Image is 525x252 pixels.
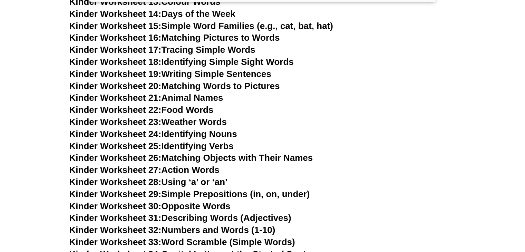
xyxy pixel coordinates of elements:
[69,93,223,103] a: Kinder Worksheet 21:Animal Names
[69,69,271,79] a: Kinder Worksheet 19:Writing Simple Sentences
[69,81,162,91] span: Kinder Worksheet 20:
[69,93,162,103] span: Kinder Worksheet 21:
[69,237,162,247] span: Kinder Worksheet 33:
[69,32,280,43] a: Kinder Worksheet 16:Matching Pictures to Words
[69,81,280,91] a: Kinder Worksheet 20:Matching Words to Pictures
[69,129,237,139] a: Kinder Worksheet 24:Identifying Nouns
[69,69,162,79] span: Kinder Worksheet 19:
[410,174,525,252] iframe: Chat Widget
[69,57,294,67] a: Kinder Worksheet 18:Identifying Simple Sight Words
[69,117,162,127] span: Kinder Worksheet 23:
[69,213,162,223] span: Kinder Worksheet 31:
[69,9,235,19] a: Kinder Worksheet 14:Days of the Week
[69,237,295,247] a: Kinder Worksheet 33:Word Scramble (Simple Words)
[69,153,313,163] a: Kinder Worksheet 26:Matching Objects with Their Names
[69,141,234,151] a: Kinder Worksheet 25:Identifying Verbs
[69,117,227,127] a: Kinder Worksheet 23:Weather Words
[69,45,162,55] span: Kinder Worksheet 17:
[69,165,220,175] a: Kinder Worksheet 27:Action Words
[69,9,162,19] span: Kinder Worksheet 14:
[69,21,333,31] a: Kinder Worksheet 15:Simple Word Families (e.g., cat, bat, hat)
[69,201,162,211] span: Kinder Worksheet 30:
[69,225,275,235] a: Kinder Worksheet 32:Numbers and Words (1-10)
[69,141,162,151] span: Kinder Worksheet 25:
[69,165,162,175] span: Kinder Worksheet 27:
[69,105,214,115] a: Kinder Worksheet 22:Food Words
[69,105,162,115] span: Kinder Worksheet 22:
[69,57,162,67] span: Kinder Worksheet 18:
[69,32,162,43] span: Kinder Worksheet 16:
[69,177,228,187] a: Kinder Worksheet 28:Using ‘a’ or ‘an’
[69,21,162,31] span: Kinder Worksheet 15:
[69,129,162,139] span: Kinder Worksheet 24:
[69,177,162,187] span: Kinder Worksheet 28:
[69,213,291,223] a: Kinder Worksheet 31:Describing Words (Adjectives)
[69,225,162,235] span: Kinder Worksheet 32:
[69,153,162,163] span: Kinder Worksheet 26:
[69,201,231,211] a: Kinder Worksheet 30:Opposite Words
[69,189,310,199] a: Kinder Worksheet 29:Simple Prepositions (in, on, under)
[69,189,162,199] span: Kinder Worksheet 29:
[69,45,255,55] a: Kinder Worksheet 17:Tracing Simple Words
